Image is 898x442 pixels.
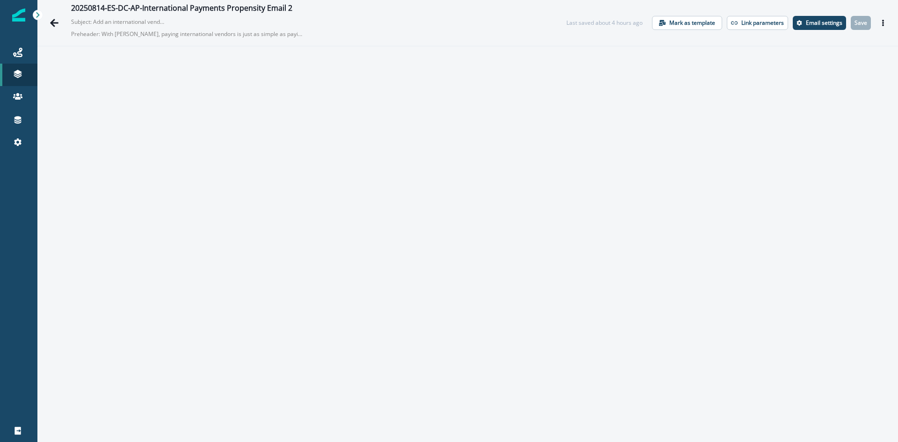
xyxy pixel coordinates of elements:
button: Save [851,16,871,30]
p: Preheader: With [PERSON_NAME], paying international vendors is just as simple as paying domestic ... [71,26,305,42]
div: Last saved about 4 hours ago [566,19,643,27]
div: 20250814-ES-DC-AP-International Payments Propensity Email 2 [71,4,292,14]
p: Link parameters [741,20,784,26]
p: Save [855,20,867,26]
button: Link parameters [727,16,788,30]
p: Email settings [806,20,842,26]
p: Subject: Add an international vendor—fast [71,14,165,26]
button: Settings [793,16,846,30]
img: Inflection [12,8,25,22]
button: Mark as template [652,16,722,30]
button: Go back [45,14,64,32]
p: Mark as template [669,20,715,26]
button: Actions [876,16,891,30]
